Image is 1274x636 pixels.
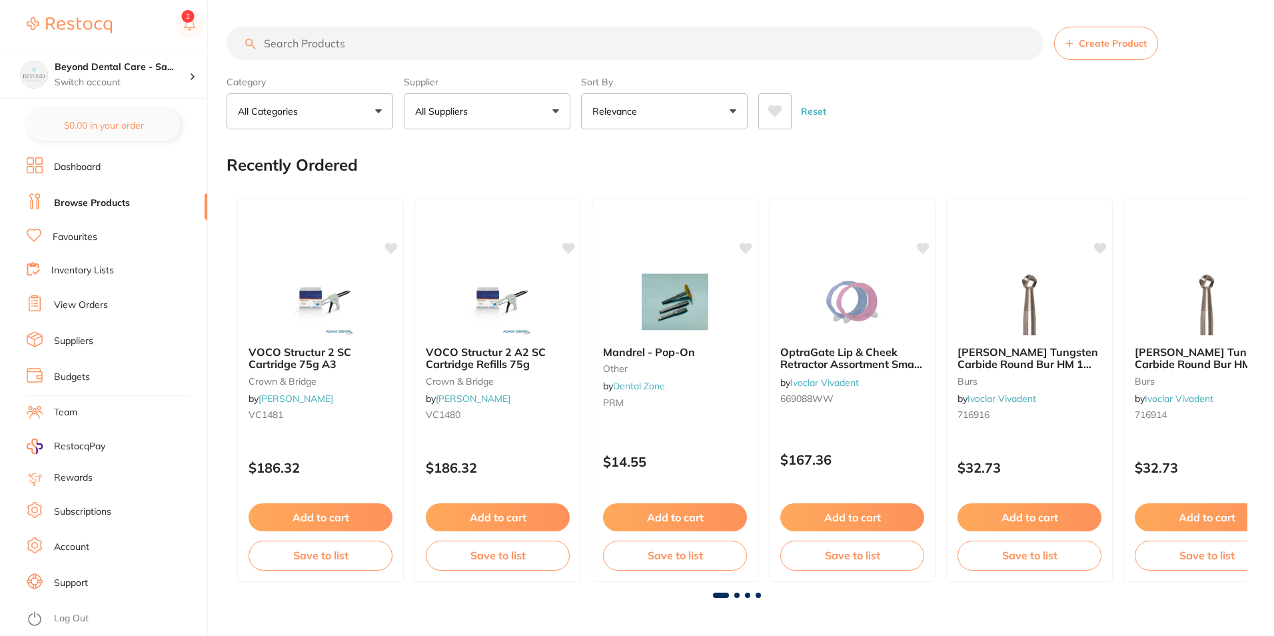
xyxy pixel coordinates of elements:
img: Mandrel - Pop-On [632,269,718,335]
img: Meisinger Tungsten Carbide Round Bur HM 1 204 010 / 5 [986,269,1073,335]
small: 716916 [957,409,1101,420]
span: Create Product [1079,38,1147,49]
p: All Suppliers [415,105,473,118]
small: 669088WW [780,393,924,404]
img: Meisinger Tungsten Carbide Round Bur HM 1 204 008 / 5 [1163,269,1250,335]
button: Save to list [249,541,392,570]
label: Supplier [404,76,570,88]
img: VOCO Structur 2 A2 SC Cartridge Refills 75g [454,269,541,335]
button: Save to list [957,541,1101,570]
button: $0.00 in your order [27,109,181,141]
button: Add to cart [603,503,747,531]
p: $32.73 [957,460,1101,475]
p: Switch account [55,76,189,89]
b: VOCO Structur 2 SC Cartridge 75g A3 [249,346,392,371]
span: by [780,377,859,389]
input: Search Products [227,27,1043,60]
a: Team [54,406,77,419]
label: Sort By [581,76,748,88]
a: Dashboard [54,161,101,174]
label: Category [227,76,393,88]
span: by [603,380,665,392]
span: by [426,393,510,405]
b: Mandrel - Pop-On [603,346,747,358]
small: burs [957,376,1101,387]
button: Add to cart [426,503,570,531]
button: Save to list [780,541,924,570]
img: RestocqPay [27,439,43,454]
b: VOCO Structur 2 A2 SC Cartridge Refills 75g [426,346,570,371]
b: OptraGate Lip & Cheek Retractor Assortment Small Blue & Pink / 40 [780,346,924,371]
button: Add to cart [249,503,392,531]
span: by [249,393,333,405]
a: Ivoclar Vivadent [967,393,1036,405]
img: Beyond Dental Care - Sandstone Point [21,61,47,88]
button: Log Out [27,609,203,630]
a: [PERSON_NAME] [259,393,333,405]
p: $186.32 [426,460,570,475]
a: Favourites [53,231,97,244]
b: Meisinger Tungsten Carbide Round Bur HM 1 204 010 / 5 [957,346,1101,371]
a: [PERSON_NAME] [436,393,510,405]
p: $167.36 [780,452,924,467]
img: VOCO Structur 2 SC Cartridge 75g A3 [277,269,364,335]
small: VC1480 [426,409,570,420]
small: other [603,363,747,374]
a: Restocq Logo [27,10,112,41]
h4: Beyond Dental Care - Sandstone Point [55,61,189,74]
p: $186.32 [249,460,392,475]
button: Create Product [1054,27,1158,60]
a: Browse Products [54,197,130,210]
small: PRM [603,397,747,408]
small: VC1481 [249,409,392,420]
a: Subscriptions [54,505,111,519]
p: All Categories [238,105,303,118]
button: Add to cart [780,503,924,531]
a: Log Out [54,612,89,625]
a: Rewards [54,471,93,485]
button: Add to cart [957,503,1101,531]
a: Budgets [54,371,90,384]
a: Account [54,541,89,554]
a: Inventory Lists [51,264,114,277]
a: Support [54,577,88,590]
button: All Suppliers [404,93,570,129]
p: $14.55 [603,454,747,469]
a: Ivoclar Vivadent [1145,393,1213,405]
h2: Recently Ordered [227,156,358,175]
button: Save to list [603,541,747,570]
p: Relevance [592,105,642,118]
span: by [957,393,1036,405]
a: Dental Zone [613,380,665,392]
small: crown & bridge [426,376,570,387]
button: Reset [797,93,830,129]
span: by [1135,393,1213,405]
button: All Categories [227,93,393,129]
button: Save to list [426,541,570,570]
img: Restocq Logo [27,17,112,33]
a: Ivoclar Vivadent [790,377,859,389]
a: RestocqPay [27,439,105,454]
span: RestocqPay [54,440,105,453]
a: Suppliers [54,335,93,348]
a: View Orders [54,299,108,312]
button: Relevance [581,93,748,129]
small: crown & bridge [249,376,392,387]
img: OptraGate Lip & Cheek Retractor Assortment Small Blue & Pink / 40 [809,269,896,335]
